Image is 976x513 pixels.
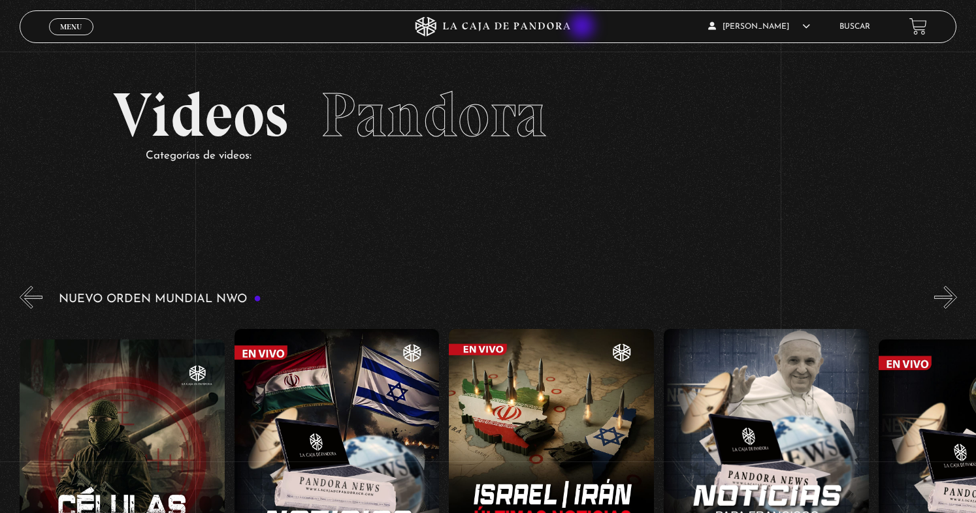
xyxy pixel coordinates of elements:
span: Menu [60,23,82,31]
a: Buscar [839,23,870,31]
button: Previous [20,286,42,309]
p: Categorías de videos: [146,146,862,166]
button: Next [934,286,957,309]
span: [PERSON_NAME] [708,23,810,31]
span: Pandora [321,78,547,152]
h3: Nuevo Orden Mundial NWO [59,293,261,305]
h2: Videos [113,84,862,146]
span: Cerrar [56,34,86,43]
a: View your shopping cart [909,18,927,35]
